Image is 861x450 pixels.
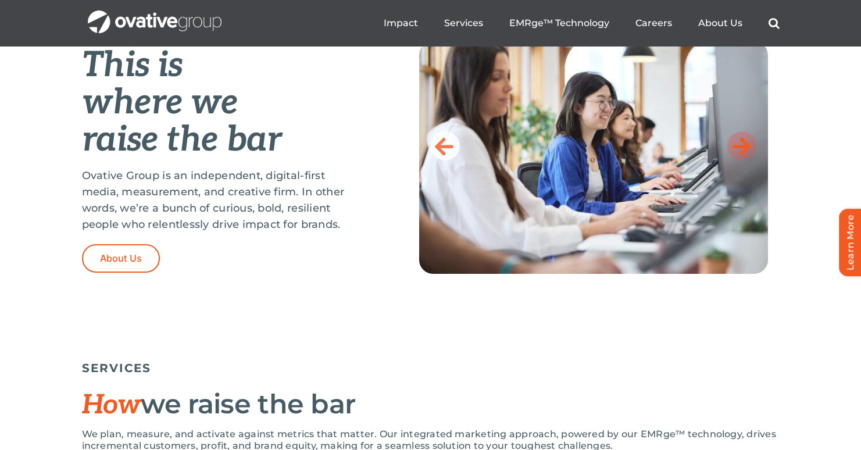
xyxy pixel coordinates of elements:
em: This is [82,45,183,87]
a: Careers [635,17,672,29]
span: About Us [100,253,142,264]
h5: SERVICES [82,361,780,375]
span: How [82,389,141,422]
a: EMRge™ Technology [509,17,609,29]
img: Home-Raise-the-Bar-3-scaled.jpg [419,41,768,274]
h2: we raise the bar [82,390,780,420]
em: raise the bar [82,119,281,161]
p: Ovative Group is an independent, digital-first media, measurement, and creative firm. In other wo... [82,167,361,233]
a: About Us [698,17,742,29]
nav: Menu [384,5,780,42]
a: Search [769,17,780,29]
a: About Us [82,244,160,273]
a: Services [444,17,483,29]
a: OG_Full_horizontal_WHT [88,9,221,20]
a: Impact [384,17,418,29]
em: where we [82,82,238,124]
